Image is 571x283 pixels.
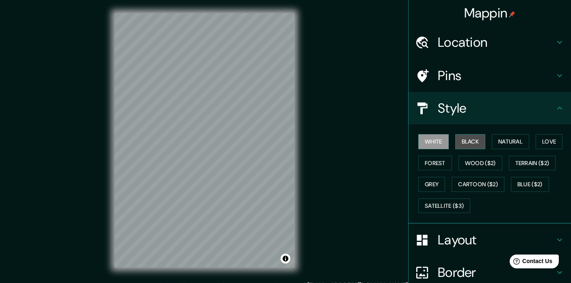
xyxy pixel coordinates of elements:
[418,156,452,171] button: Forest
[418,198,470,213] button: Satellite ($3)
[418,134,449,149] button: White
[438,232,555,248] h4: Layout
[464,5,516,21] h4: Mappin
[452,177,504,192] button: Cartoon ($2)
[438,264,555,281] h4: Border
[509,156,556,171] button: Terrain ($2)
[455,134,486,149] button: Black
[115,13,294,268] canvas: Map
[499,251,562,274] iframe: Help widget launcher
[409,59,571,92] div: Pins
[418,177,445,192] button: Grey
[409,26,571,59] div: Location
[536,134,562,149] button: Love
[438,34,555,50] h4: Location
[511,177,549,192] button: Blue ($2)
[509,11,515,17] img: pin-icon.png
[409,92,571,124] div: Style
[409,224,571,256] div: Layout
[281,254,290,263] button: Toggle attribution
[438,100,555,116] h4: Style
[438,67,555,84] h4: Pins
[459,156,502,171] button: Wood ($2)
[492,134,529,149] button: Natural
